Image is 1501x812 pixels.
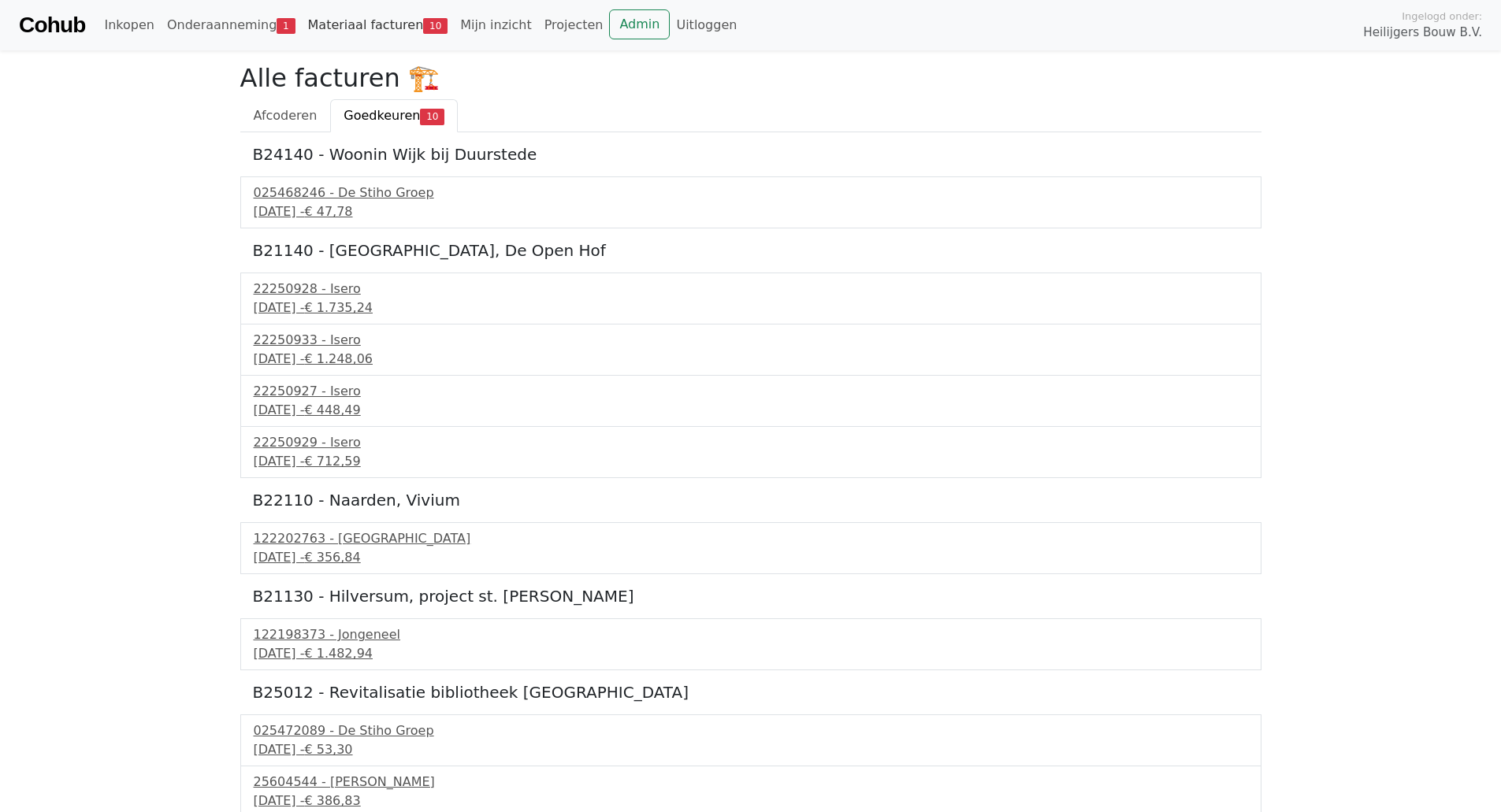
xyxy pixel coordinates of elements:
[254,721,1248,759] a: 025472089 - De Stiho Groep[DATE] -€ 53,30
[254,280,1248,317] a: 22250928 - Isero[DATE] -€ 1.735,24
[240,99,331,132] a: Afcoderen
[254,529,1248,548] div: 122202763 - [GEOGRAPHIC_DATA]
[19,6,85,44] a: Cohub
[277,18,295,34] span: 1
[254,433,1248,471] a: 22250929 - Isero[DATE] -€ 712,59
[304,402,360,417] span: € 448,49
[304,550,360,565] span: € 356,84
[98,9,160,41] a: Inkopen
[240,63,1261,93] h2: Alle facturen 🏗️
[254,298,1248,317] div: [DATE] -
[304,646,373,661] span: € 1.482,94
[253,587,1249,606] h5: B21130 - Hilversum, project st. [PERSON_NAME]
[254,721,1248,740] div: 025472089 - De Stiho Groep
[254,382,1248,401] div: 22250927 - Isero
[254,184,1248,221] a: 025468246 - De Stiho Groep[DATE] -€ 47,78
[454,9,538,41] a: Mijn inzicht
[304,742,352,757] span: € 53,30
[304,351,373,366] span: € 1.248,06
[161,9,302,41] a: Onderaanneming1
[538,9,610,41] a: Projecten
[423,18,448,34] span: 10
[670,9,743,41] a: Uitloggen
[1363,24,1482,42] span: Heilijgers Bouw B.V.
[304,793,360,808] span: € 386,83
[254,548,1248,567] div: [DATE] -
[304,204,352,219] span: € 47,78
[254,350,1248,369] div: [DATE] -
[1402,9,1482,24] span: Ingelogd onder:
[254,382,1248,420] a: 22250927 - Isero[DATE] -€ 448,49
[254,625,1248,644] div: 122198373 - Jongeneel
[254,433,1248,452] div: 22250929 - Isero
[254,792,1248,810] div: [DATE] -
[254,108,318,123] span: Afcoderen
[254,401,1248,420] div: [DATE] -
[344,108,420,123] span: Goedkeuren
[254,331,1248,369] a: 22250933 - Isero[DATE] -€ 1.248,06
[302,9,455,41] a: Materiaal facturen10
[253,491,1249,510] h5: B22110 - Naarden, Vivium
[254,331,1248,350] div: 22250933 - Isero
[254,529,1248,567] a: 122202763 - [GEOGRAPHIC_DATA][DATE] -€ 356,84
[304,454,360,469] span: € 712,59
[254,644,1248,663] div: [DATE] -
[304,300,373,315] span: € 1.735,24
[254,740,1248,759] div: [DATE] -
[254,280,1248,298] div: 22250928 - Isero
[253,241,1249,260] h5: B21140 - [GEOGRAPHIC_DATA], De Open Hof
[254,452,1248,471] div: [DATE] -
[420,109,444,124] span: 10
[254,184,1248,202] div: 025468246 - De Stiho Groep
[253,145,1249,164] h5: B24140 - Woonin Wijk bij Duurstede
[253,683,1249,702] h5: B25012 - Revitalisatie bibliotheek [GEOGRAPHIC_DATA]
[254,773,1248,792] div: 25604544 - [PERSON_NAME]
[609,9,670,39] a: Admin
[254,202,1248,221] div: [DATE] -
[254,625,1248,663] a: 122198373 - Jongeneel[DATE] -€ 1.482,94
[330,99,458,132] a: Goedkeuren10
[254,773,1248,810] a: 25604544 - [PERSON_NAME][DATE] -€ 386,83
